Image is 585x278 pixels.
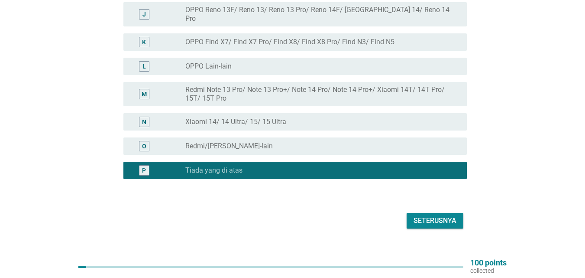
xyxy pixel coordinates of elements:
label: Xiaomi 14/ 14 Ultra/ 15/ 15 Ultra [185,118,286,126]
div: L [142,62,146,71]
label: Redmi Note 13 Pro/ Note 13 Pro+/ Note 14 Pro/ Note 14 Pro+/ Xiaomi 14T/ 14T Pro/ 15T/ 15T Pro [185,85,453,103]
div: Seterusnya [414,216,456,226]
p: collected [470,267,507,275]
div: P [142,166,146,175]
label: OPPO Find X7/ Find X7 Pro/ Find X8/ Find X8 Pro/ Find N3/ Find N5 [185,38,394,46]
label: OPPO Lain-lain [185,62,232,71]
div: K [142,38,146,47]
label: OPPO Reno 13F/ Reno 13/ Reno 13 Pro/ Reno 14F/ [GEOGRAPHIC_DATA] 14/ Reno 14 Pro [185,6,453,23]
label: Tiada yang di atas [185,166,242,175]
label: Redmi/[PERSON_NAME]-lain [185,142,273,150]
p: 100 points [470,259,507,267]
button: Seterusnya [407,213,463,229]
div: M [142,90,147,99]
div: J [142,10,146,19]
div: O [142,142,146,151]
div: N [142,118,146,127]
